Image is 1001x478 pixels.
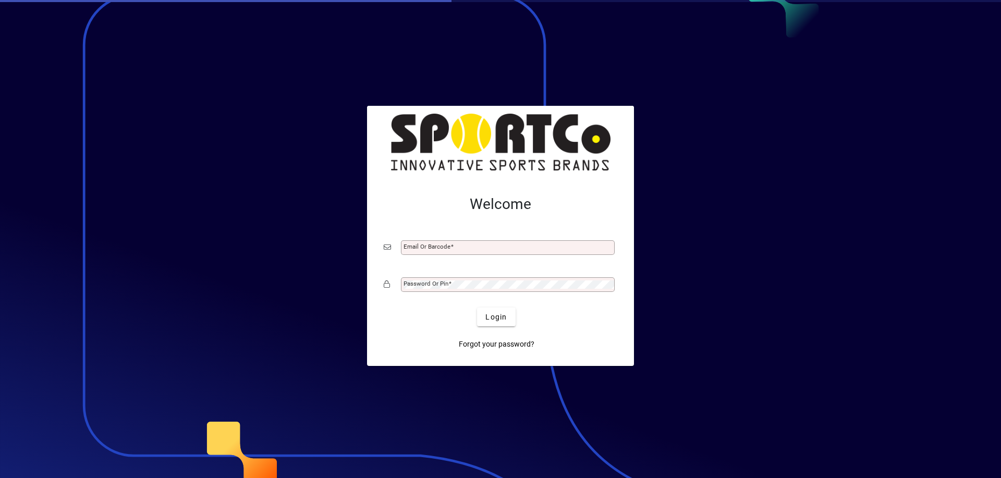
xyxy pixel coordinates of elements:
span: Login [485,312,507,323]
mat-label: Password or Pin [404,280,448,287]
button: Login [477,308,515,326]
a: Forgot your password? [455,335,539,353]
span: Forgot your password? [459,339,534,350]
mat-label: Email or Barcode [404,243,450,250]
h2: Welcome [384,195,617,213]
